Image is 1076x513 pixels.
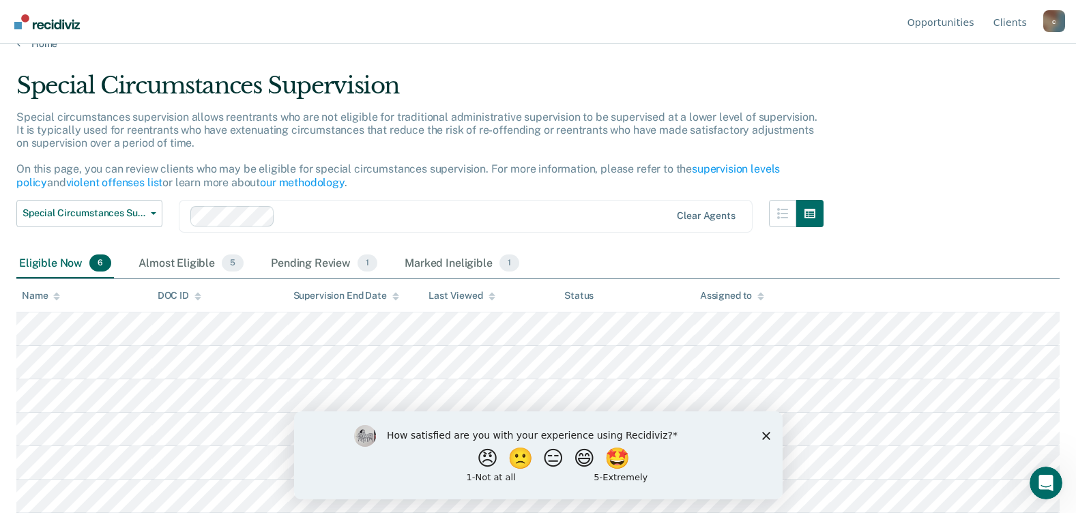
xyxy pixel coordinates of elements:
div: Status [564,290,594,302]
span: Special Circumstances Supervision [23,207,145,219]
div: Last Viewed [428,290,495,302]
iframe: Survey by Kim from Recidiviz [294,411,783,499]
div: Supervision End Date [293,290,399,302]
div: c [1043,10,1065,32]
div: Name [22,290,60,302]
p: Special circumstances supervision allows reentrants who are not eligible for traditional administ... [16,111,817,189]
div: Marked Ineligible1 [402,249,522,279]
div: Almost Eligible5 [136,249,246,279]
span: 5 [222,254,244,272]
span: 1 [358,254,377,272]
a: supervision levels policy [16,162,780,188]
img: Recidiviz [14,14,80,29]
div: Special Circumstances Supervision [16,72,824,111]
a: our methodology [260,176,345,189]
span: 6 [89,254,111,272]
a: violent offenses list [66,176,163,189]
button: Special Circumstances Supervision [16,200,162,227]
div: Clear agents [677,210,735,222]
div: Eligible Now6 [16,249,114,279]
button: Profile dropdown button [1043,10,1065,32]
div: Assigned to [700,290,764,302]
div: Pending Review1 [268,249,380,279]
iframe: Intercom live chat [1030,467,1062,499]
div: DOC ID [158,290,201,302]
span: 1 [499,254,519,272]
